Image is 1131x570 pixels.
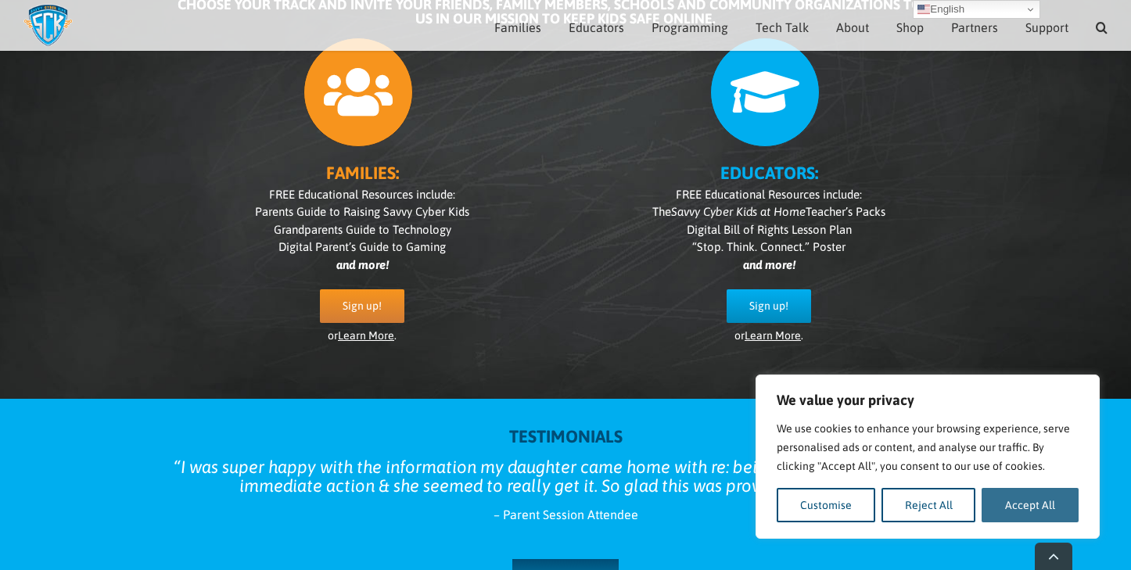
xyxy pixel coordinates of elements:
a: Learn More [745,329,801,342]
strong: TESTIMONIALS [509,426,623,446]
span: FREE Educational Resources include: [676,188,862,201]
blockquote: I was super happy with the information my daughter came home with re: being internet safe—she too... [159,457,972,495]
span: Programming [652,21,728,34]
span: Digital Parent’s Guide to Gaming [278,240,446,253]
span: Sign up! [749,299,788,313]
p: We use cookies to enhance your browsing experience, serve personalised ads or content, and analys... [777,419,1079,475]
img: en [917,3,930,16]
span: Partners [951,21,998,34]
span: Educators [569,21,624,34]
b: EDUCATORS: [720,163,818,183]
span: Grandparents Guide to Technology [274,223,451,236]
button: Customise [777,488,875,522]
i: and more! [743,258,795,271]
span: The Teacher’s Packs [652,205,885,218]
i: and more! [336,258,389,271]
span: or . [734,329,803,342]
span: Families [494,21,541,34]
a: Learn More [338,329,394,342]
b: FAMILIES: [326,163,399,183]
span: Shop [896,21,924,34]
img: Savvy Cyber Kids Logo [23,4,73,47]
span: Parent Session Attendee [503,507,638,522]
span: Support [1025,21,1068,34]
a: Sign up! [727,289,811,323]
span: FREE Educational Resources include: [269,188,455,201]
span: Tech Talk [756,21,809,34]
p: We value your privacy [777,391,1079,410]
span: Sign up! [343,299,382,313]
span: About [836,21,869,34]
button: Accept All [982,488,1079,522]
span: Digital Bill of Rights Lesson Plan [687,223,852,236]
span: or . [328,329,397,342]
a: Sign up! [320,289,404,323]
span: Parents Guide to Raising Savvy Cyber Kids [255,205,469,218]
span: “Stop. Think. Connect.” Poster [692,240,846,253]
button: Reject All [881,488,976,522]
i: Savvy Cyber Kids at Home [671,205,806,218]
